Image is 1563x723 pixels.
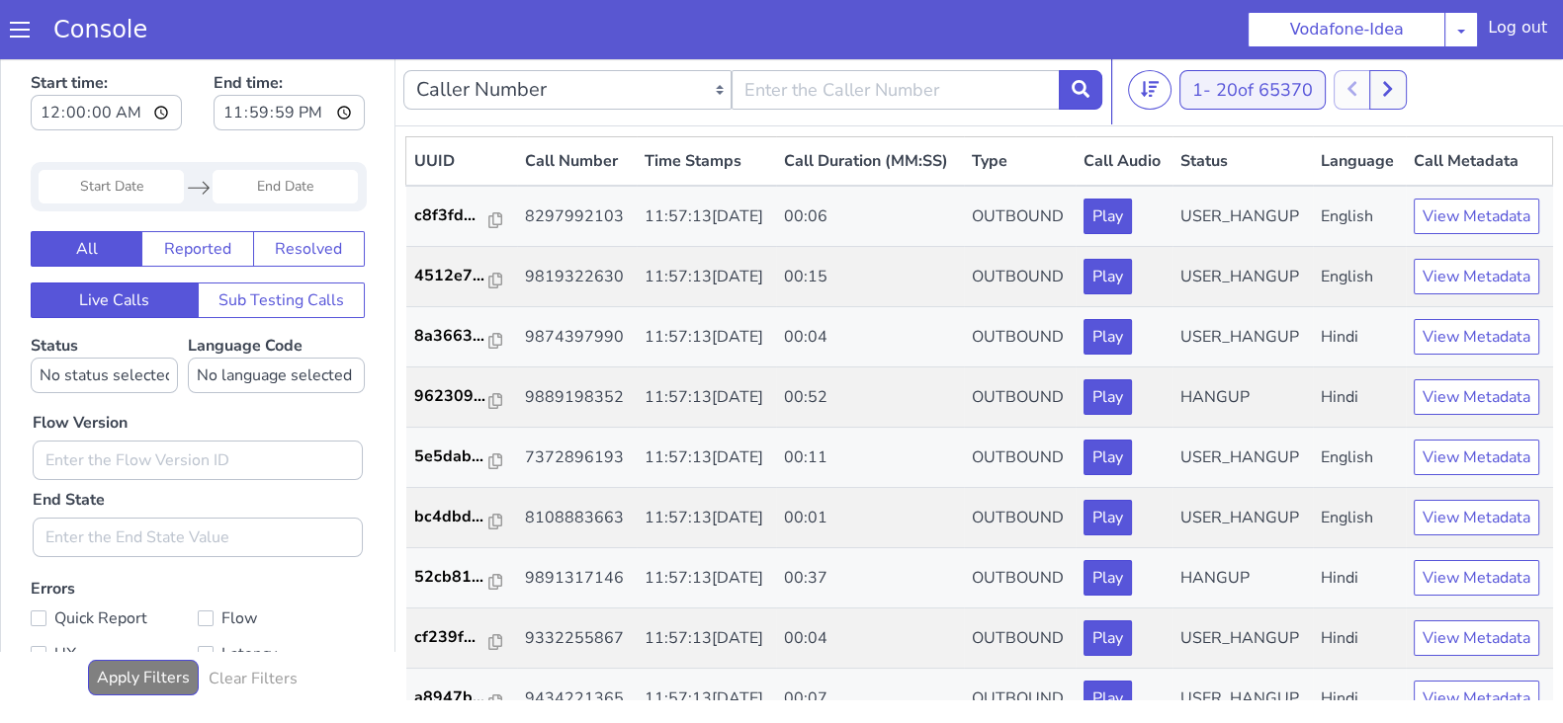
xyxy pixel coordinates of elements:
button: Apply Filters [88,605,199,641]
button: 1- 20of 65370 [1179,16,1326,55]
button: Play [1084,445,1132,481]
th: Call Audio [1076,83,1172,132]
a: 5e5dab... [414,390,509,414]
h6: Clear Filters [209,615,298,634]
label: End State [33,434,105,457]
label: Flow Version [33,357,128,380]
td: OUTBOUND [964,434,1077,494]
td: 11:57:13[DATE] [637,131,777,193]
button: View Metadata [1414,144,1539,180]
button: Resolved [253,177,365,212]
td: OUTBOUND [964,494,1077,554]
button: Sub Testing Calls [198,228,366,264]
a: bc4dbd... [414,450,509,474]
td: Hindi [1313,494,1406,554]
p: c8f3fd... [414,149,489,173]
button: Play [1084,626,1132,662]
label: End time: [214,11,365,82]
td: OUTBOUND [964,373,1077,434]
button: View Metadata [1414,566,1539,602]
td: 00:01 [776,434,964,494]
button: Live Calls [31,228,199,264]
th: Time Stamps [637,83,777,132]
td: 9874397990 [517,253,637,313]
td: 9889198352 [517,313,637,373]
input: End time: [214,40,365,76]
label: Language Code [188,281,365,339]
a: 4512e7... [414,209,509,233]
td: 9819322630 [517,193,637,253]
label: UX [31,586,198,613]
td: 00:11 [776,373,964,434]
label: Start time: [31,11,182,82]
td: 00:04 [776,554,964,614]
td: 00:04 [776,253,964,313]
td: English [1313,131,1406,193]
button: Play [1084,385,1132,421]
td: OUTBOUND [964,193,1077,253]
td: USER_HANGUP [1172,614,1313,675]
label: Flow [198,550,365,578]
td: Hindi [1313,313,1406,373]
p: 4512e7... [414,209,489,233]
button: Vodafone-Idea [1248,12,1445,47]
input: Start time: [31,40,182,76]
p: bc4dbd... [414,450,489,474]
td: USER_HANGUP [1172,554,1313,614]
a: 8a3663... [414,270,509,293]
td: Hindi [1313,554,1406,614]
th: Type [964,83,1077,132]
a: 962309... [414,330,509,354]
td: OUTBOUND [964,554,1077,614]
th: Call Metadata [1406,83,1553,132]
td: 00:06 [776,131,964,193]
td: English [1313,193,1406,253]
td: 00:07 [776,614,964,675]
button: View Metadata [1414,445,1539,481]
td: USER_HANGUP [1172,193,1313,253]
td: OUTBOUND [964,313,1077,373]
p: 962309... [414,330,489,354]
td: 00:52 [776,313,964,373]
td: 9332255867 [517,554,637,614]
label: Latency [198,586,365,613]
td: HANGUP [1172,313,1313,373]
label: Status [31,281,178,339]
td: Hindi [1313,614,1406,675]
td: 7372896193 [517,373,637,434]
select: Status [31,303,178,339]
td: English [1313,373,1406,434]
td: 8297992103 [517,131,637,193]
th: Status [1172,83,1313,132]
th: Language [1313,83,1406,132]
td: USER_HANGUP [1172,253,1313,313]
td: 8108883663 [517,434,637,494]
td: 11:57:13[DATE] [637,614,777,675]
p: 8a3663... [414,270,489,293]
td: 11:57:13[DATE] [637,434,777,494]
button: View Metadata [1414,204,1539,240]
td: USER_HANGUP [1172,131,1313,193]
div: Log out [1488,16,1547,47]
td: 11:57:13[DATE] [637,253,777,313]
a: cf239f... [414,571,509,595]
button: Play [1084,144,1132,180]
input: End Date [213,116,358,149]
input: Enter the Flow Version ID [33,386,363,426]
td: OUTBOUND [964,253,1077,313]
button: View Metadata [1414,265,1539,300]
p: cf239f... [414,571,489,595]
td: HANGUP [1172,494,1313,554]
td: USER_HANGUP [1172,434,1313,494]
a: 52cb81... [414,511,509,534]
button: All [31,177,142,212]
p: 52cb81... [414,511,489,534]
a: a8947b... [414,631,509,655]
span: 20 of 65370 [1216,24,1313,47]
td: English [1313,434,1406,494]
td: 9434221365 [517,614,637,675]
button: View Metadata [1414,626,1539,662]
a: Console [30,16,171,43]
td: 11:57:13[DATE] [637,193,777,253]
input: Start Date [39,116,184,149]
